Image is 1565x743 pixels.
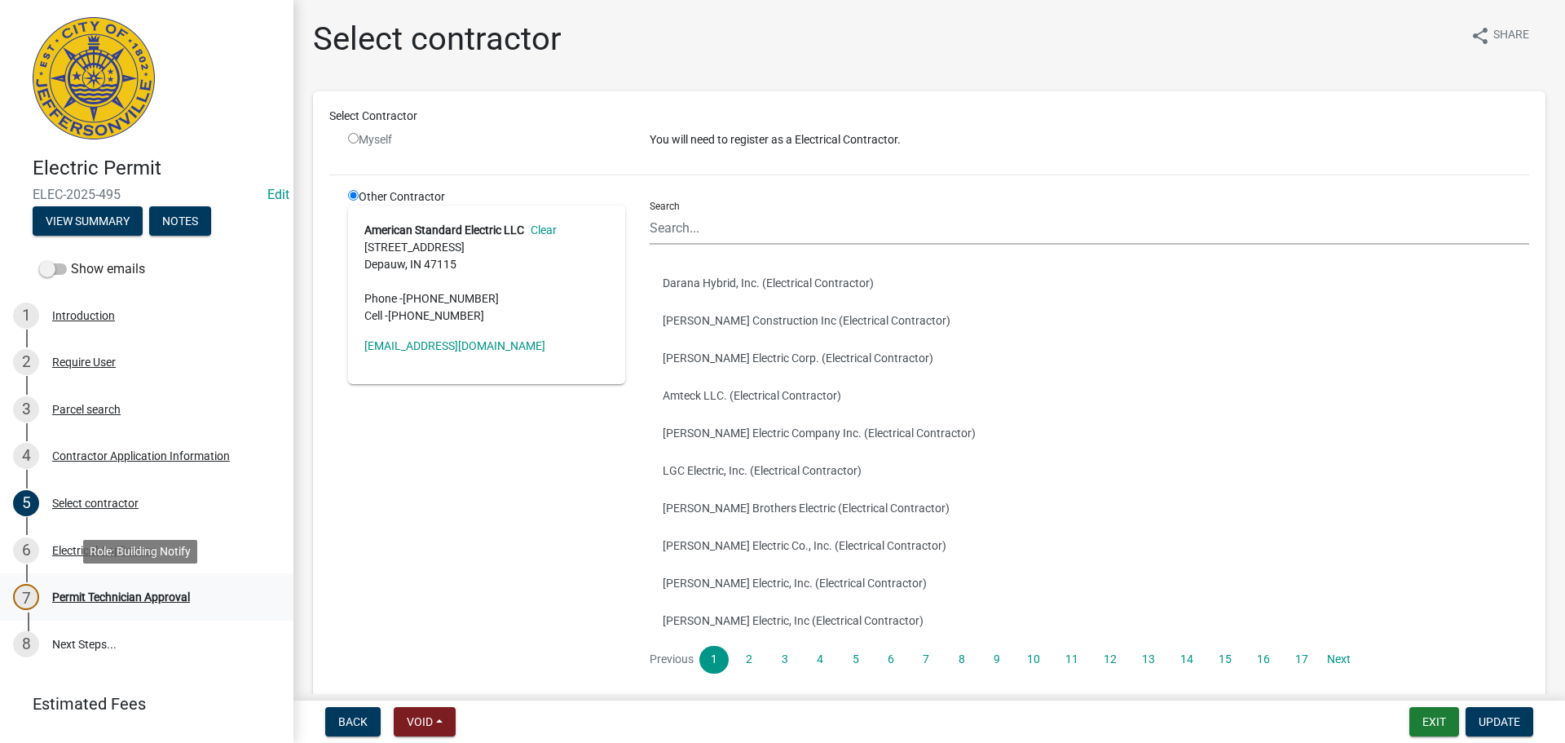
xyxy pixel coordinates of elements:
a: 11 [1056,646,1088,674]
div: Contractor Application Information [52,450,230,462]
a: 10 [1017,646,1050,674]
a: Edit [267,187,289,202]
div: Other Contractor [336,188,637,687]
a: 8 [946,646,976,674]
a: 12 [1094,646,1126,674]
a: Next [1324,646,1353,674]
label: Show emails [39,259,145,279]
a: [EMAIL_ADDRESS][DOMAIN_NAME] [364,339,545,352]
a: 14 [1170,646,1203,674]
button: Exit [1409,707,1459,736]
input: Search... [650,211,1529,245]
div: Select Contractor [317,108,1541,125]
div: Introduction [52,310,115,321]
abbr: Phone - [364,292,403,305]
div: 2 [13,349,39,375]
button: shareShare [1457,20,1542,51]
span: Back [338,715,368,728]
span: Update [1479,715,1520,728]
span: [PHONE_NUMBER] [403,292,499,305]
div: 8 [13,631,39,657]
a: 4 [805,646,835,674]
div: Parcel search [52,404,121,415]
div: 7 [13,584,39,610]
abbr: Cell - [364,309,388,322]
div: Electrical Application [52,545,157,556]
nav: Page navigation [650,646,1529,674]
button: Notes [149,206,211,236]
h4: Electric Permit [33,157,280,180]
a: 5 [840,646,870,674]
div: Permit Technician Approval [52,591,190,603]
div: Role: Building Notify [83,540,197,564]
a: 9 [982,646,1012,674]
a: Estimated Fees [13,688,267,720]
button: [PERSON_NAME] Construction Inc (Electrical Contractor) [650,302,1529,339]
button: Amteck LLC. (Electrical Contractor) [650,377,1529,414]
div: 1 [13,303,39,329]
img: City of Jeffersonville, Indiana [33,17,155,139]
button: [PERSON_NAME] Brothers Electric (Electrical Contractor) [650,489,1529,527]
span: Share [1493,26,1529,46]
div: Select contractor [52,498,139,509]
div: Require User [52,356,116,368]
span: [PHONE_NUMBER] [388,309,484,322]
button: Update [1466,707,1533,736]
p: You will need to register as a Electrical Contractor. [650,131,1529,148]
button: LGC Electric, Inc. (Electrical Contractor) [650,452,1529,489]
div: 4 [13,443,39,469]
button: Darana Hybrid, Inc. (Electrical Contractor) [650,264,1529,302]
a: 13 [1132,646,1165,674]
button: [PERSON_NAME] Electric Corp. (Electrical Contractor) [650,339,1529,377]
a: 15 [1209,646,1241,674]
button: View Summary [33,206,143,236]
address: [STREET_ADDRESS] Depauw, IN 47115 [364,222,609,325]
strong: American Standard Electric LLC [364,223,524,237]
a: 6 [876,646,906,674]
button: Back [325,707,381,736]
a: 17 [1285,646,1318,674]
div: 3 [13,396,39,422]
i: share [1470,26,1490,46]
h1: Select contractor [313,20,562,59]
div: Myself [348,131,625,148]
a: Clear [524,223,557,237]
button: Void [394,707,456,736]
span: Void [407,715,433,728]
button: [PERSON_NAME] Electric Company Inc. (Electrical Contractor) [650,414,1529,452]
a: 16 [1247,646,1280,674]
div: 5 [13,490,39,516]
span: ELEC-2025-495 [33,187,261,202]
a: 3 [770,646,800,674]
wm-modal-confirm: Notes [149,215,211,228]
button: [PERSON_NAME] Electric Co., Inc. (Electrical Contractor) [650,527,1529,564]
div: 6 [13,537,39,564]
a: 2 [734,646,764,674]
a: 1 [699,646,729,674]
a: 7 [911,646,941,674]
wm-modal-confirm: Edit Application Number [267,187,289,202]
button: [PERSON_NAME] Electric, Inc (Electrical Contractor) [650,602,1529,639]
wm-modal-confirm: Summary [33,215,143,228]
button: [PERSON_NAME] Electric, Inc. (Electrical Contractor) [650,564,1529,602]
